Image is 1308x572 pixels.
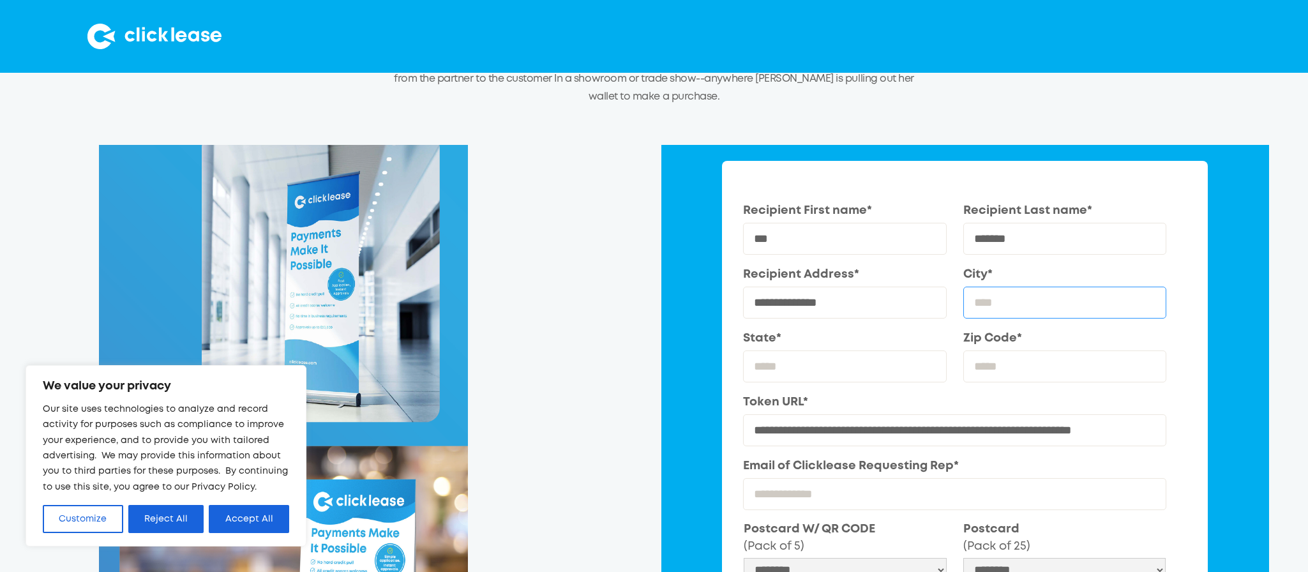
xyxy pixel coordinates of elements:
[743,202,947,220] label: Recipient First name*
[43,505,123,533] button: Customize
[963,266,1167,283] label: City*
[963,330,1167,347] label: Zip Code*
[743,266,947,283] label: Recipient Address*
[743,394,1167,411] label: Token URL*
[744,521,947,555] label: Postcard W/ QR CODE
[744,541,804,552] span: (Pack of 5)
[87,24,222,49] img: Clicklease logo
[26,365,306,546] div: We value your privacy
[128,505,204,533] button: Reject All
[963,202,1167,220] label: Recipient Last name*
[963,541,1030,552] span: (Pack of 25)
[389,53,919,106] p: POP is Point-of-Purchase Marketing Materials. P OP is always customer-facing and usually comes di...
[963,521,1166,555] label: Postcard
[743,458,1167,475] label: Email of Clicklease Requesting Rep*
[43,379,289,394] p: We value your privacy
[43,405,288,491] span: Our site uses technologies to analyze and record activity for purposes such as compliance to impr...
[209,505,289,533] button: Accept All
[743,330,947,347] label: State*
